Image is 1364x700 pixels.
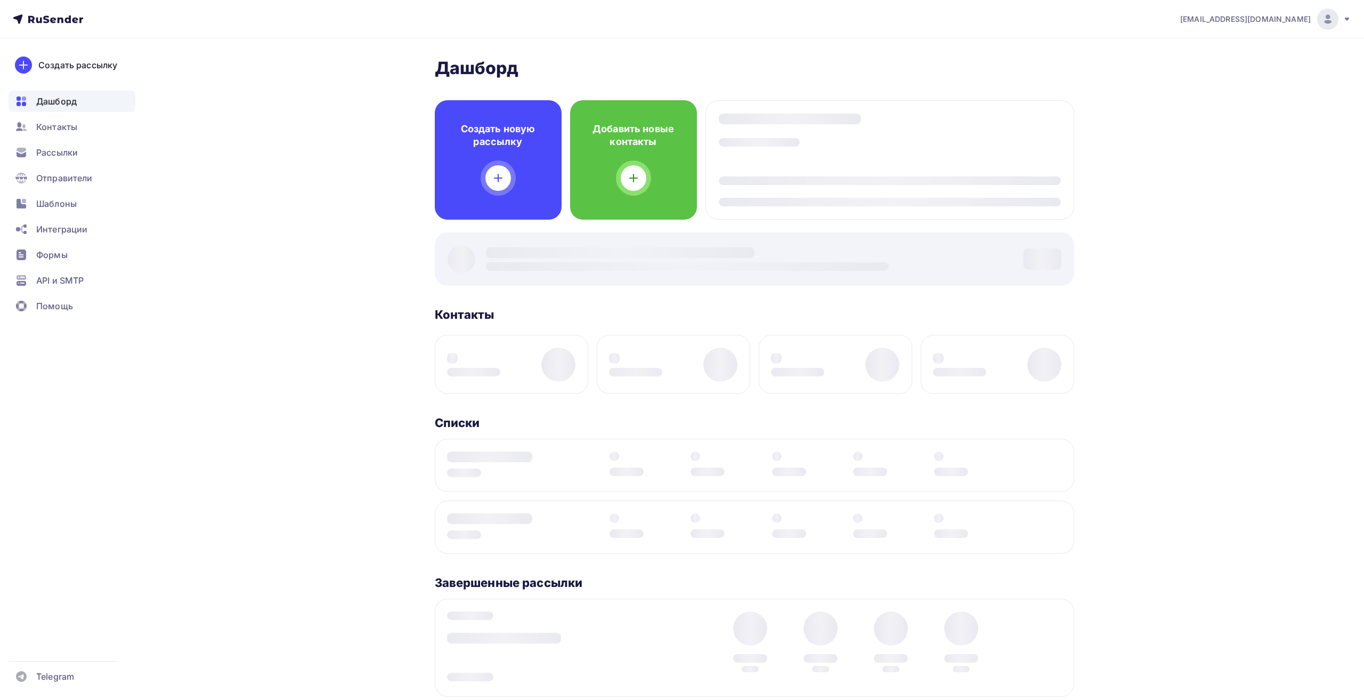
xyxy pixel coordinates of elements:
span: Отправители [36,172,93,184]
span: [EMAIL_ADDRESS][DOMAIN_NAME] [1180,14,1311,25]
a: [EMAIL_ADDRESS][DOMAIN_NAME] [1180,9,1351,30]
span: Формы [36,248,68,261]
a: Формы [9,244,135,265]
span: Дашборд [36,95,77,108]
a: Шаблоны [9,193,135,214]
h2: Дашборд [435,58,1074,79]
h4: Добавить новые контакты [587,123,680,148]
a: Рассылки [9,142,135,163]
a: Дашборд [9,91,135,112]
span: API и SMTP [36,274,84,287]
span: Контакты [36,120,77,133]
a: Контакты [9,116,135,138]
span: Интеграции [36,223,87,236]
div: Создать рассылку [38,59,117,71]
h4: Создать новую рассылку [452,123,545,148]
h3: Списки [435,415,480,430]
a: Отправители [9,167,135,189]
h3: Завершенные рассылки [435,575,583,590]
span: Шаблоны [36,197,77,210]
span: Помощь [36,300,73,312]
span: Рассылки [36,146,78,159]
span: Telegram [36,670,74,683]
h3: Контакты [435,307,494,322]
